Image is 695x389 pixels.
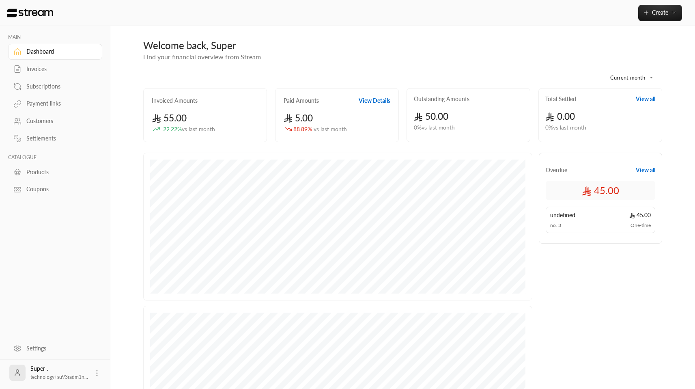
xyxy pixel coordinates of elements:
[8,44,102,60] a: Dashboard
[26,134,92,143] div: Settlements
[182,125,215,132] span: vs last month
[8,182,102,197] a: Coupons
[8,34,102,41] p: MAIN
[550,222,561,229] span: no. 3
[8,154,102,161] p: CATALOGUE
[8,61,102,77] a: Invoices
[26,99,92,108] div: Payment links
[30,365,88,381] div: Super .
[152,112,187,123] span: 55.00
[8,131,102,147] a: Settlements
[414,123,455,132] span: 0 % vs last month
[546,166,567,174] span: Overdue
[26,117,92,125] div: Customers
[629,211,651,219] span: 45.00
[545,123,586,132] span: 0 % vs last month
[26,65,92,73] div: Invoices
[550,211,575,219] span: undefined
[26,344,92,352] div: Settings
[314,125,347,132] span: vs last month
[8,340,102,356] a: Settings
[8,113,102,129] a: Customers
[630,222,651,229] span: One-time
[26,185,92,193] div: Coupons
[284,97,319,105] h2: Paid Amounts
[545,95,576,103] h2: Total Settled
[163,125,215,134] span: 22.22 %
[636,166,655,174] button: View all
[8,78,102,94] a: Subscriptions
[636,95,655,103] button: View all
[284,112,313,123] span: 5.00
[8,96,102,112] a: Payment links
[359,97,390,105] button: View Details
[545,111,575,122] span: 0.00
[26,82,92,91] div: Subscriptions
[30,374,88,380] span: technology+su93radm1n...
[143,53,261,61] span: Find your financial overview from Stream
[652,9,668,16] span: Create
[8,164,102,180] a: Products
[26,168,92,176] div: Products
[293,125,347,134] span: 88.89 %
[414,95,469,103] h2: Outstanding Amounts
[414,111,449,122] span: 50.00
[6,9,54,17] img: Logo
[582,184,619,197] span: 45.00
[597,67,658,88] div: Current month
[26,48,92,56] div: Dashboard
[143,39,662,52] div: Welcome back, Super
[152,97,198,105] h2: Invoiced Amounts
[638,5,682,21] button: Create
